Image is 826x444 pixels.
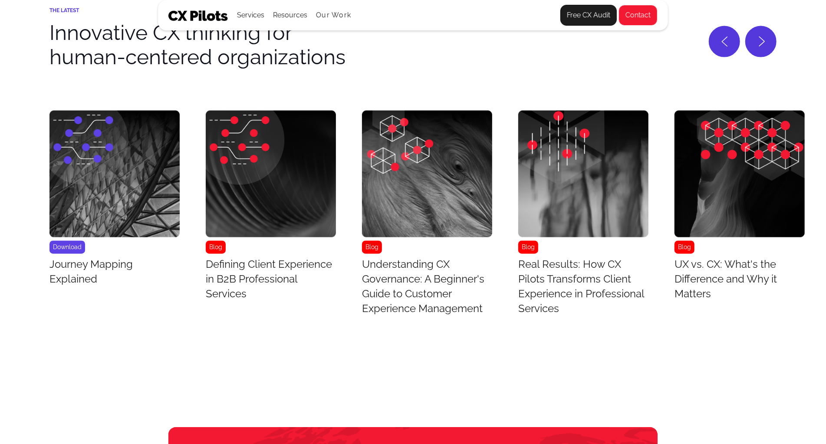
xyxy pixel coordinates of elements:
div: Resources [273,9,307,21]
h3: Real Results: How CX Pilots Transforms Client Experience in Professional Services [518,257,648,316]
div: Blog [362,241,382,254]
div: Blog [518,241,538,254]
div: Blog [206,241,226,254]
a: BlogUX vs. CX: What's the Difference and Why it Matters [675,111,805,305]
div: Blog [675,241,694,254]
a: Free CX Audit [560,5,617,26]
h2: Innovative CX thinking for human-centered organizations [49,20,346,69]
div: 1 / 43 [49,111,180,290]
a: DownloadJourney Mapping Explained [49,111,180,290]
a: BlogReal Results: How CX Pilots Transforms Client Experience in Professional Services [518,111,648,320]
a: Contact [619,5,658,26]
h3: Understanding CX Governance: A Beginner's Guide to Customer Experience Management [362,257,492,316]
div: 2 / 43 [206,111,336,305]
h3: UX vs. CX: What's the Difference and Why it Matters [675,257,805,302]
div: 4 / 43 [518,111,648,320]
div: Services [237,9,264,21]
h3: Journey Mapping Explained [49,257,180,287]
h3: Defining Client Experience in B2B Professional Services [206,257,336,302]
a: Previous slide [709,26,740,57]
a: Our Work [316,11,351,19]
a: BlogUnderstanding CX Governance: A Beginner's Guide to Customer Experience Management [362,111,492,320]
a: Next slide [745,26,777,57]
a: BlogDefining Client Experience in B2B Professional Services [206,111,336,305]
div: Download [49,241,85,254]
div: 5 / 43 [675,111,805,305]
div: Resources [273,0,307,30]
div: 3 / 43 [362,111,492,320]
div: Services [237,0,264,30]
